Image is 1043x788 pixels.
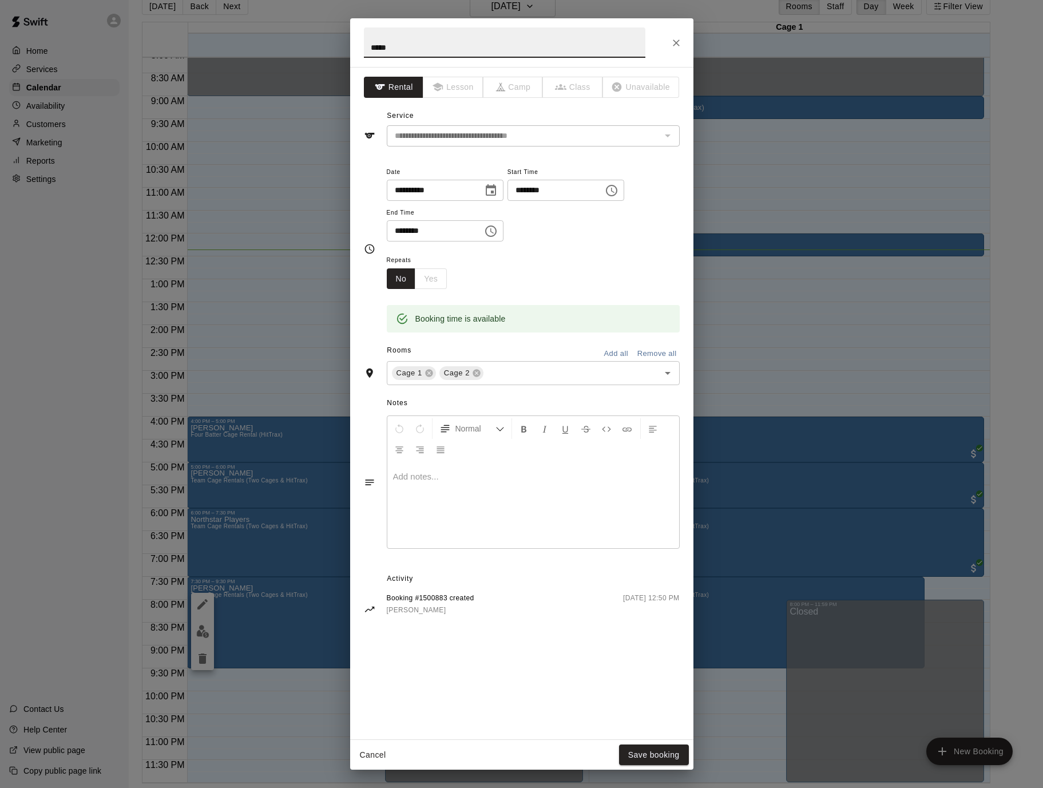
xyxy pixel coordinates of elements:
button: Insert Code [597,418,616,439]
span: Cage 2 [439,367,474,379]
svg: Rooms [364,367,375,379]
div: outlined button group [387,268,447,290]
span: Start Time [507,165,624,180]
button: Save booking [619,745,689,766]
span: Repeats [387,253,457,268]
a: [PERSON_NAME] [387,604,474,616]
span: [PERSON_NAME] [387,606,446,614]
button: No [387,268,416,290]
button: Redo [410,418,430,439]
button: Format Underline [556,418,575,439]
div: Cage 2 [439,366,483,380]
button: Choose time, selected time is 7:30 PM [600,179,623,202]
span: Rooms [387,346,411,354]
div: Cage 1 [392,366,436,380]
button: Format Strikethrough [576,418,596,439]
span: The type of an existing booking cannot be changed [543,77,603,98]
svg: Notes [364,477,375,488]
button: Formatting Options [435,418,509,439]
span: End Time [387,205,503,221]
span: Date [387,165,503,180]
svg: Service [364,130,375,141]
div: Booking time is available [415,308,506,329]
span: The type of an existing booking cannot be changed [483,77,544,98]
span: Notes [387,394,679,413]
button: Format Bold [514,418,534,439]
span: Service [387,112,414,120]
svg: Activity [364,604,375,615]
span: Normal [455,423,495,434]
button: Choose time, selected time is 9:30 PM [479,220,502,243]
svg: Timing [364,243,375,255]
span: Cage 1 [392,367,427,379]
button: Insert Link [617,418,637,439]
button: Justify Align [431,439,450,460]
button: Open [660,365,676,381]
button: Format Italics [535,418,554,439]
span: Activity [387,570,679,588]
button: Undo [390,418,409,439]
button: Add all [598,345,634,363]
div: The service of an existing booking cannot be changed [387,125,680,146]
span: The type of an existing booking cannot be changed [603,77,680,98]
button: Center Align [390,439,409,460]
span: The type of an existing booking cannot be changed [423,77,483,98]
span: [DATE] 12:50 PM [623,593,679,616]
button: Remove all [634,345,680,363]
span: Booking #1500883 created [387,593,474,604]
button: Left Align [643,418,663,439]
button: Choose date, selected date is Oct 9, 2025 [479,179,502,202]
button: Cancel [355,745,391,766]
button: Right Align [410,439,430,460]
button: Close [666,33,687,53]
button: Rental [364,77,424,98]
